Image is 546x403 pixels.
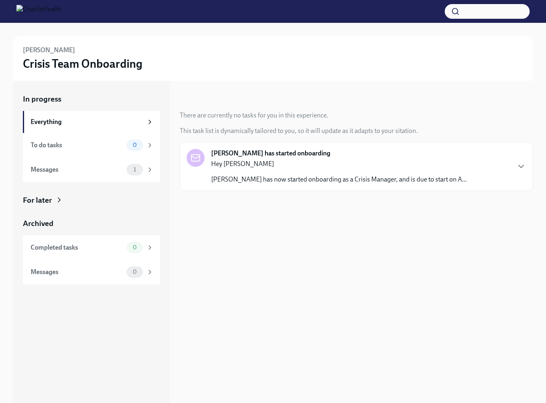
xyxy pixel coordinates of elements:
span: 0 [128,244,142,250]
div: For later [23,195,52,206]
div: To do tasks [31,141,123,150]
a: Archived [23,218,160,229]
div: Messages [31,268,123,277]
p: Hey [PERSON_NAME] [211,159,467,168]
h3: Crisis Team Onboarding [23,56,143,71]
a: Messages1 [23,157,160,182]
div: In progress [180,94,218,104]
img: CharlieHealth [16,5,62,18]
a: In progress [23,94,160,104]
div: This task list is dynamically tailored to you, so it will update as it adapts to your sitation. [180,126,418,135]
div: Everything [31,117,143,126]
p: [PERSON_NAME] has now started onboarding as a Crisis Manager, and is due to start on A... [211,175,467,184]
div: Completed tasks [31,243,123,252]
span: 0 [128,142,142,148]
a: To do tasks0 [23,133,160,157]
h6: [PERSON_NAME] [23,46,75,55]
span: 1 [129,166,141,173]
strong: [PERSON_NAME] has started onboarding [211,149,330,158]
div: There are currently no tasks for you in this experience. [180,111,328,120]
a: For later [23,195,160,206]
span: 0 [128,269,142,275]
a: Everything [23,111,160,133]
div: Messages [31,165,123,174]
a: Messages0 [23,260,160,284]
a: Completed tasks0 [23,235,160,260]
